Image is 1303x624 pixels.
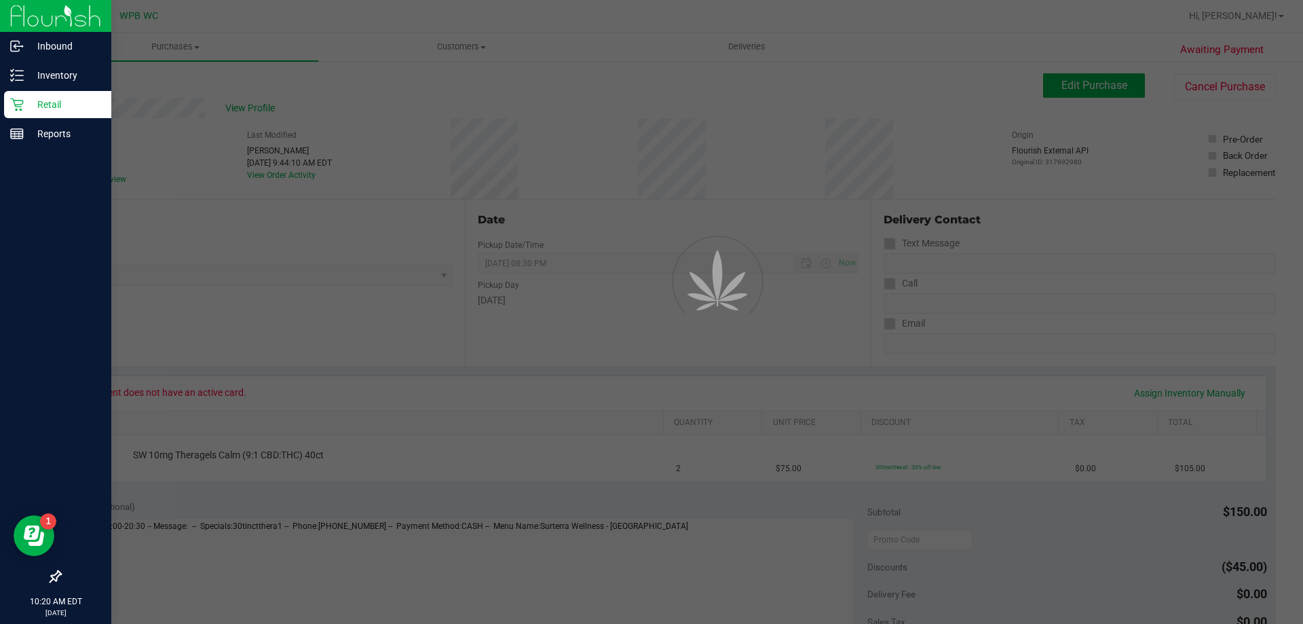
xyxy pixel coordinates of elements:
[40,513,56,530] iframe: Resource center unread badge
[10,39,24,53] inline-svg: Inbound
[24,38,105,54] p: Inbound
[14,515,54,556] iframe: Resource center
[6,595,105,608] p: 10:20 AM EDT
[24,96,105,113] p: Retail
[10,98,24,111] inline-svg: Retail
[24,126,105,142] p: Reports
[24,67,105,84] p: Inventory
[10,69,24,82] inline-svg: Inventory
[6,608,105,618] p: [DATE]
[10,127,24,141] inline-svg: Reports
